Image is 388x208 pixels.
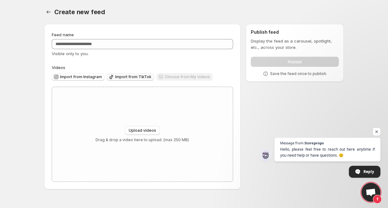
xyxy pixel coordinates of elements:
h2: Publish feed [251,29,339,35]
span: Visible only to you. [52,51,89,56]
span: Create new feed [54,8,105,16]
button: Import from TikTok [107,73,154,81]
span: Message from [280,141,303,145]
span: 1 [373,195,382,204]
span: Import from Instagram [60,74,102,79]
p: Display the feed as a carousel, spotlight, etc., across your store. [251,38,339,50]
span: Reply [363,166,374,177]
span: Storeprops [304,141,324,145]
span: Feed name [52,32,74,37]
span: Hello, please feel free to reach out here anytime if you need help or have questions. 😊 [280,146,375,158]
p: Drag & drop a video here to upload. (max 250 MB) [96,137,189,142]
span: Videos [52,65,65,70]
button: Import from Instagram [52,73,104,81]
button: Settings [44,8,53,16]
span: Upload videos [129,128,156,133]
div: Open chat [362,183,380,202]
p: Save the feed once to publish. [270,71,327,76]
button: Upload videos [125,126,160,135]
span: Import from TikTok [115,74,151,79]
